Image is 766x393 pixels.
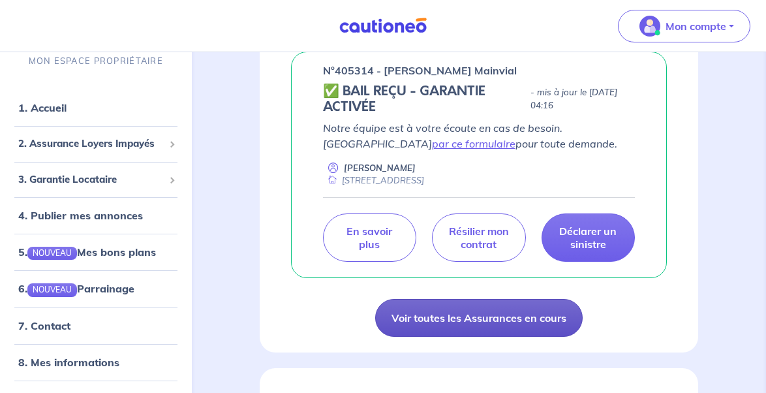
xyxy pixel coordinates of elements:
span: 3. Garantie Locataire [18,172,164,187]
p: Notre équipe est à votre écoute en cas de besoin. [GEOGRAPHIC_DATA] pour toute demande. [323,120,636,151]
a: Voir toutes les Assurances en cours [375,299,583,337]
p: Mon compte [666,18,726,34]
a: par ce formulaire [432,137,515,150]
img: illu_account_valid_menu.svg [639,16,660,37]
p: MON ESPACE PROPRIÉTAIRE [29,55,163,67]
p: En savoir plus [339,225,401,251]
a: 5.NOUVEAUMes bons plans [18,245,156,259]
div: 2. Assurance Loyers Impayés [5,131,187,157]
a: 6.NOUVEAUParrainage [18,283,134,296]
div: 8. Mes informations [5,349,187,375]
button: illu_account_valid_menu.svgMon compte [618,10,750,42]
a: 1. Accueil [18,101,67,114]
div: state: CONTRACT-VALIDATED, Context: ,MAYBE-CERTIFICATE,,LESSOR-DOCUMENTS,IS-ODEALIM [323,84,636,115]
a: Résilier mon contrat [432,213,526,262]
p: Déclarer un sinistre [558,225,619,251]
a: 7. Contact [18,319,70,332]
p: [PERSON_NAME] [344,162,416,174]
a: 4. Publier mes annonces [18,209,143,222]
div: 6.NOUVEAUParrainage [5,276,187,302]
a: En savoir plus [323,213,417,262]
img: Cautioneo [334,18,432,34]
p: Résilier mon contrat [448,225,510,251]
div: 1. Accueil [5,95,187,121]
h5: ✅ BAIL REÇU - GARANTIE ACTIVÉE [323,84,526,115]
a: Déclarer un sinistre [542,213,636,262]
div: 5.NOUVEAUMes bons plans [5,239,187,265]
div: 3. Garantie Locataire [5,167,187,193]
p: - mis à jour le [DATE] 04:16 [530,86,635,112]
div: 7. Contact [5,313,187,339]
div: [STREET_ADDRESS] [323,174,424,187]
p: n°405314 - [PERSON_NAME] Mainvial [323,63,517,78]
span: 2. Assurance Loyers Impayés [18,136,164,151]
div: 4. Publier mes annonces [5,202,187,228]
a: 8. Mes informations [18,356,119,369]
